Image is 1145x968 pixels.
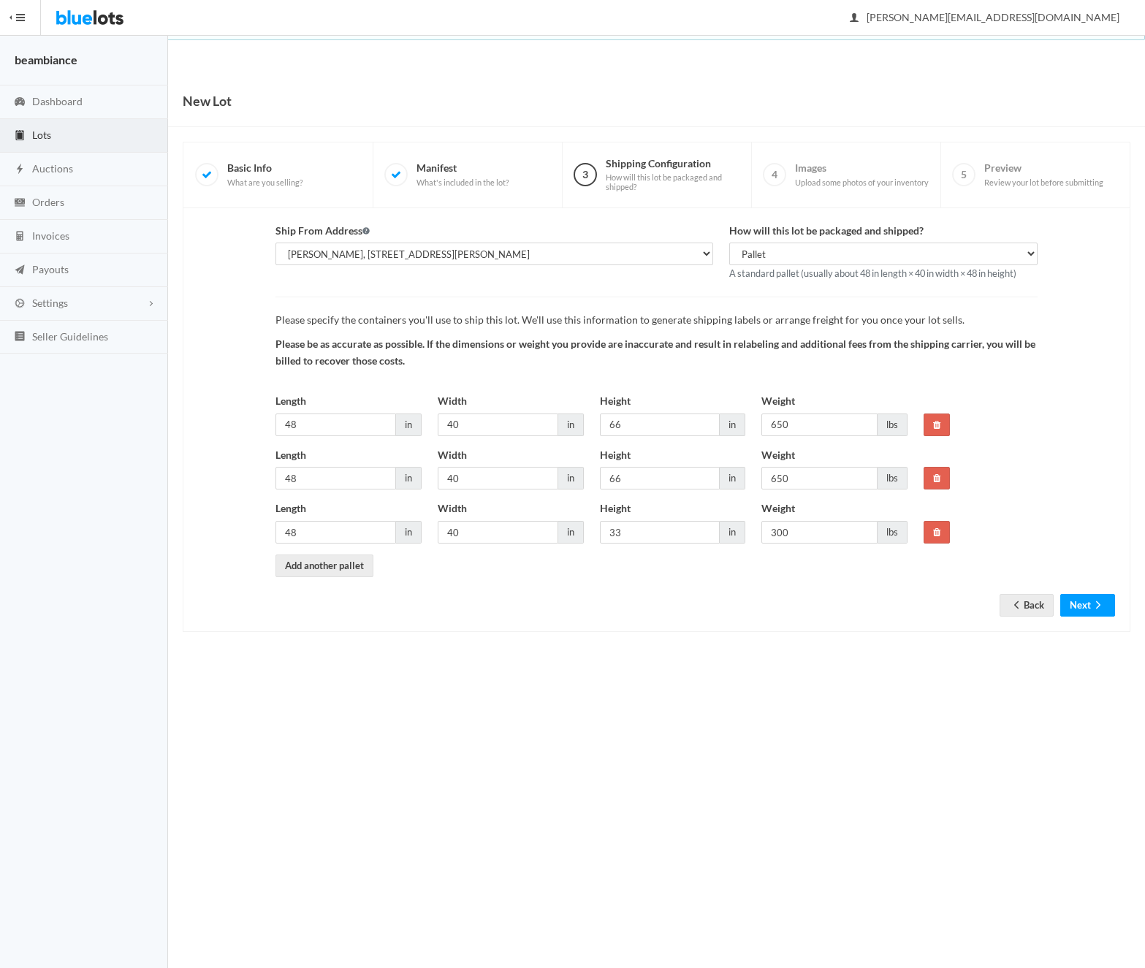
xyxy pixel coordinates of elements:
[558,521,584,544] span: in
[275,338,1035,367] strong: Please be as accurate as possible. If the dimensions or weight you provide are inaccurate and res...
[878,467,908,489] span: lbs
[795,178,929,188] span: Upload some photos of your inventory
[396,521,422,544] span: in
[275,500,306,517] label: Length
[600,500,631,517] label: Height
[275,447,306,464] label: Length
[878,521,908,544] span: lbs
[12,129,27,143] ion-icon: clipboard
[183,90,232,112] h1: New Lot
[32,330,108,343] span: Seller Guidelines
[558,467,584,489] span: in
[984,178,1103,188] span: Review your lot before submitting
[396,414,422,436] span: in
[438,393,467,410] label: Width
[729,223,924,240] label: How will this lot be packaged and shipped?
[438,500,467,517] label: Width
[275,223,370,240] label: Ship From Address
[32,129,51,141] span: Lots
[600,447,631,464] label: Height
[12,96,27,110] ion-icon: speedometer
[32,229,69,242] span: Invoices
[275,393,306,410] label: Length
[574,163,597,186] span: 3
[416,178,509,188] span: What's included in the lot?
[1091,599,1106,613] ion-icon: arrow forward
[763,163,786,186] span: 4
[761,393,795,410] label: Weight
[878,414,908,436] span: lbs
[396,467,422,489] span: in
[32,297,68,309] span: Settings
[15,53,77,66] strong: beambiance
[12,264,27,278] ion-icon: paper plane
[32,196,64,208] span: Orders
[416,161,509,187] span: Manifest
[275,312,1037,329] p: Please specify the containers you'll use to ship this lot. We'll use this information to generate...
[761,447,795,464] label: Weight
[795,161,929,187] span: Images
[761,500,795,517] label: Weight
[1000,594,1054,617] a: arrow backBack
[32,263,69,275] span: Payouts
[12,330,27,344] ion-icon: list box
[720,521,745,544] span: in
[847,12,861,26] ion-icon: person
[32,95,83,107] span: Dashboard
[1009,599,1024,613] ion-icon: arrow back
[12,163,27,177] ion-icon: flash
[606,157,739,192] span: Shipping Configuration
[984,161,1103,187] span: Preview
[558,414,584,436] span: in
[720,414,745,436] span: in
[227,161,303,187] span: Basic Info
[952,163,975,186] span: 5
[438,447,467,464] label: Width
[12,297,27,311] ion-icon: cog
[729,267,1016,279] small: A standard pallet (usually about 48 in length × 40 in width × 48 in height)
[32,162,73,175] span: Auctions
[275,554,373,577] a: Add another pallet
[1060,594,1115,617] button: Nextarrow forward
[12,197,27,210] ion-icon: cash
[600,393,631,410] label: Height
[851,11,1119,23] span: [PERSON_NAME][EMAIL_ADDRESS][DOMAIN_NAME]
[227,178,303,188] span: What are you selling?
[720,467,745,489] span: in
[606,172,739,192] span: How will this lot be packaged and shipped?
[12,230,27,244] ion-icon: calculator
